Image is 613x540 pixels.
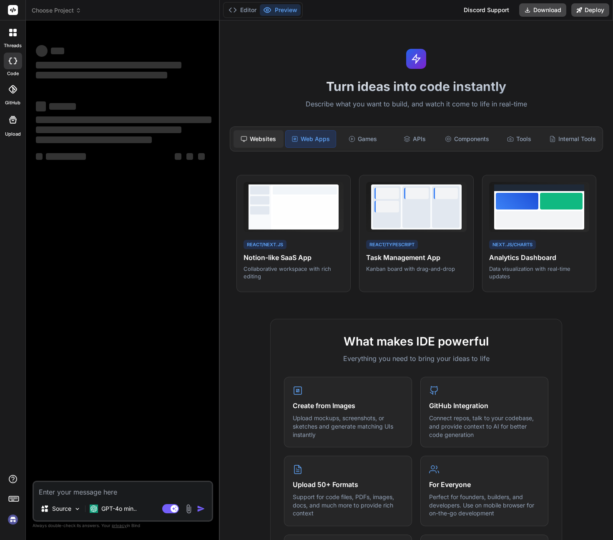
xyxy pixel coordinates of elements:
h4: Analytics Dashboard [489,252,589,262]
h4: Create from Images [293,401,403,411]
span: ‌ [186,153,193,160]
label: code [7,70,19,77]
button: Editor [225,4,260,16]
div: Games [338,130,388,148]
div: Internal Tools [546,130,599,148]
p: Everything you need to bring your ideas to life [284,353,548,363]
p: Kanban board with drag-and-drop [366,265,466,273]
label: Upload [5,131,21,138]
img: attachment [184,504,193,514]
div: Websites [234,130,284,148]
button: Preview [260,4,301,16]
span: Choose Project [32,6,81,15]
p: Connect repos, talk to your codebase, and provide context to AI for better code generation [429,414,540,439]
img: icon [197,505,205,513]
button: Deploy [571,3,609,17]
span: ‌ [36,101,46,111]
span: ‌ [36,116,211,123]
div: Next.js/Charts [489,240,536,250]
label: threads [4,42,22,49]
div: React/Next.js [244,240,286,250]
p: GPT-4o min.. [101,505,137,513]
img: GPT-4o mini [90,505,98,513]
div: Tools [494,130,544,148]
div: APIs [389,130,440,148]
h4: Task Management App [366,252,466,262]
button: Download [519,3,566,17]
span: ‌ [175,153,181,160]
p: Collaborative workspace with rich editing [244,265,344,280]
span: ‌ [36,126,181,133]
span: ‌ [198,153,205,160]
span: ‌ [46,153,86,160]
div: Components [442,130,492,148]
p: Upload mockups, screenshots, or sketches and generate matching UIs instantly [293,414,403,439]
h4: For Everyone [429,479,540,490]
div: React/TypeScript [366,240,418,250]
span: ‌ [36,62,181,68]
span: privacy [112,523,127,528]
div: Discord Support [459,3,514,17]
h4: GitHub Integration [429,401,540,411]
label: GitHub [5,99,20,106]
p: Perfect for founders, builders, and developers. Use on mobile browser for on-the-go development [429,493,540,517]
p: Always double-check its answers. Your in Bind [33,522,213,530]
h4: Upload 50+ Formats [293,479,403,490]
p: Describe what you want to build, and watch it come to life in real-time [225,99,608,110]
h4: Notion-like SaaS App [244,252,344,262]
p: Support for code files, PDFs, images, docs, and much more to provide rich context [293,493,403,517]
span: ‌ [36,72,167,78]
p: Data visualization with real-time updates [489,265,589,280]
span: ‌ [51,48,64,54]
div: Web Apps [285,130,336,148]
span: ‌ [36,153,43,160]
p: Source [52,505,71,513]
img: Pick Models [74,505,81,512]
span: ‌ [49,103,76,110]
span: ‌ [36,45,48,57]
span: ‌ [36,136,152,143]
h2: What makes IDE powerful [284,333,548,350]
img: signin [6,512,20,527]
h1: Turn ideas into code instantly [225,79,608,94]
